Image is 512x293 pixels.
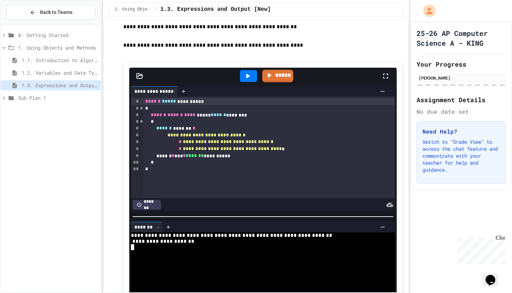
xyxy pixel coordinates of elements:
div: My Account [416,3,437,19]
span: 1. Using Objects and Methods [115,7,152,12]
h2: Assignment Details [417,95,506,105]
h3: Need Help? [422,127,500,136]
span: / [155,7,157,12]
p: Switch to "Grade View" to access the chat feature and communicate with your teacher for help and ... [422,138,500,173]
h1: 25-26 AP Computer Science A - KING [417,28,506,48]
button: Back to Teams [6,5,95,20]
span: 1.3. Expressions and Output [New] [161,5,271,14]
span: 0: Getting Started [18,31,98,39]
span: Sub Plan 1 [18,94,98,102]
iframe: chat widget [483,265,505,286]
div: Chat with us now!Close [3,3,48,44]
iframe: chat widget [454,235,505,264]
span: Back to Teams [40,9,72,16]
span: 1.1. Introduction to Algorithms, Programming, and Compilers [22,57,98,64]
span: 1.3. Expressions and Output [New] [22,82,98,89]
div: [PERSON_NAME] [419,75,504,81]
span: 1. Using Objects and Methods [18,44,98,51]
div: No due date set [417,107,506,116]
span: 1.2. Variables and Data Types [22,69,98,76]
h2: Your Progress [417,59,506,69]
